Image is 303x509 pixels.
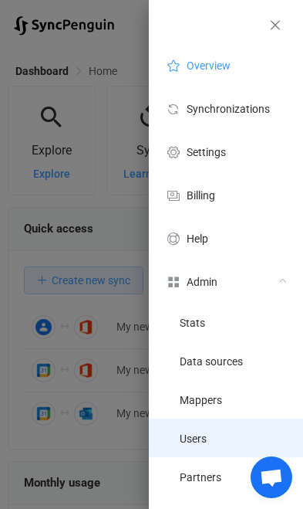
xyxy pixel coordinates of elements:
[187,276,217,288] span: Admin
[149,341,303,380] a: Data sources
[180,471,221,484] span: Partners
[263,15,288,36] button: close drawer
[149,87,303,130] a: Synchronizations
[251,456,292,498] a: Open chat
[149,303,303,341] a: Stats
[180,433,207,445] span: Users
[149,130,303,173] a: Settings
[149,173,303,216] a: Billing
[180,355,243,368] span: Data sources
[149,43,303,87] a: Overview
[180,317,205,329] span: Stats
[187,59,231,72] span: Overview
[180,394,222,406] span: Mappers
[187,103,270,115] span: Synchronizations
[149,457,303,496] a: Partners
[187,232,208,245] span: Help
[149,216,303,260] a: Help
[149,380,303,419] a: Mappers
[149,419,303,457] a: Users
[187,146,226,158] span: Settings
[187,189,215,202] span: Billing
